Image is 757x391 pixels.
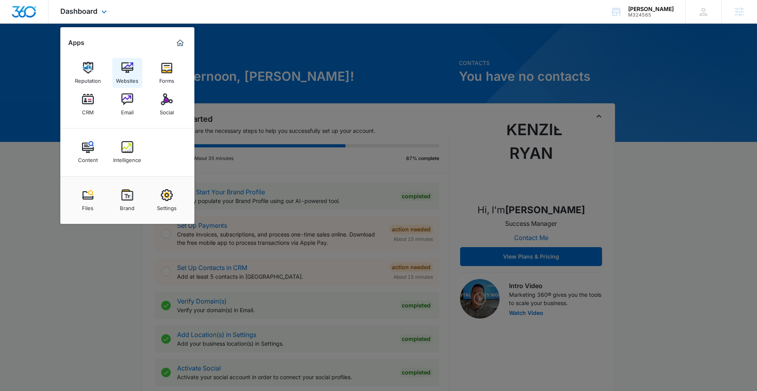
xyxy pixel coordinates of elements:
a: CRM [73,89,103,119]
a: Forms [152,58,182,88]
div: account name [628,6,674,12]
a: Settings [152,185,182,215]
a: Intelligence [112,137,142,167]
a: Files [73,185,103,215]
a: Websites [112,58,142,88]
div: Brand [120,201,134,211]
div: CRM [82,105,94,115]
a: Email [112,89,142,119]
a: Content [73,137,103,167]
div: Forms [159,74,174,84]
span: Dashboard [60,7,97,15]
div: Files [82,201,93,211]
div: Social [160,105,174,115]
div: Reputation [75,74,101,84]
div: Intelligence [113,153,141,163]
a: Brand [112,185,142,215]
a: Marketing 360® Dashboard [174,37,186,49]
h2: Apps [68,39,84,47]
a: Social [152,89,182,119]
div: Email [121,105,134,115]
div: Websites [116,74,138,84]
div: Content [78,153,98,163]
div: account id [628,12,674,18]
a: Reputation [73,58,103,88]
div: Settings [157,201,177,211]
